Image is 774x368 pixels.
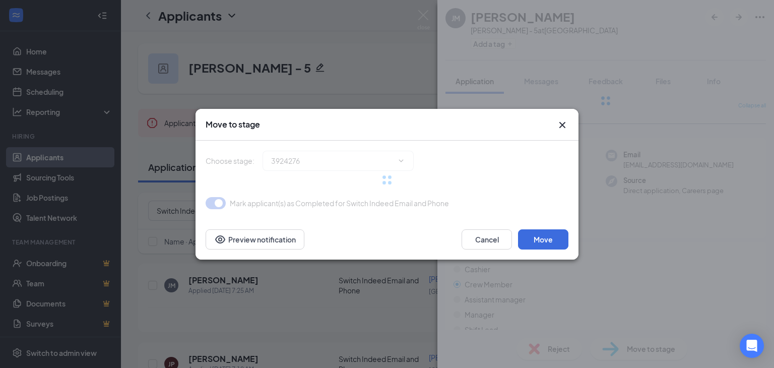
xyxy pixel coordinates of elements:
[740,334,764,358] div: Open Intercom Messenger
[556,119,568,131] svg: Cross
[206,119,260,130] h3: Move to stage
[206,229,304,250] button: Preview notificationEye
[462,229,512,250] button: Cancel
[556,119,568,131] button: Close
[518,229,568,250] button: Move
[214,233,226,246] svg: Eye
